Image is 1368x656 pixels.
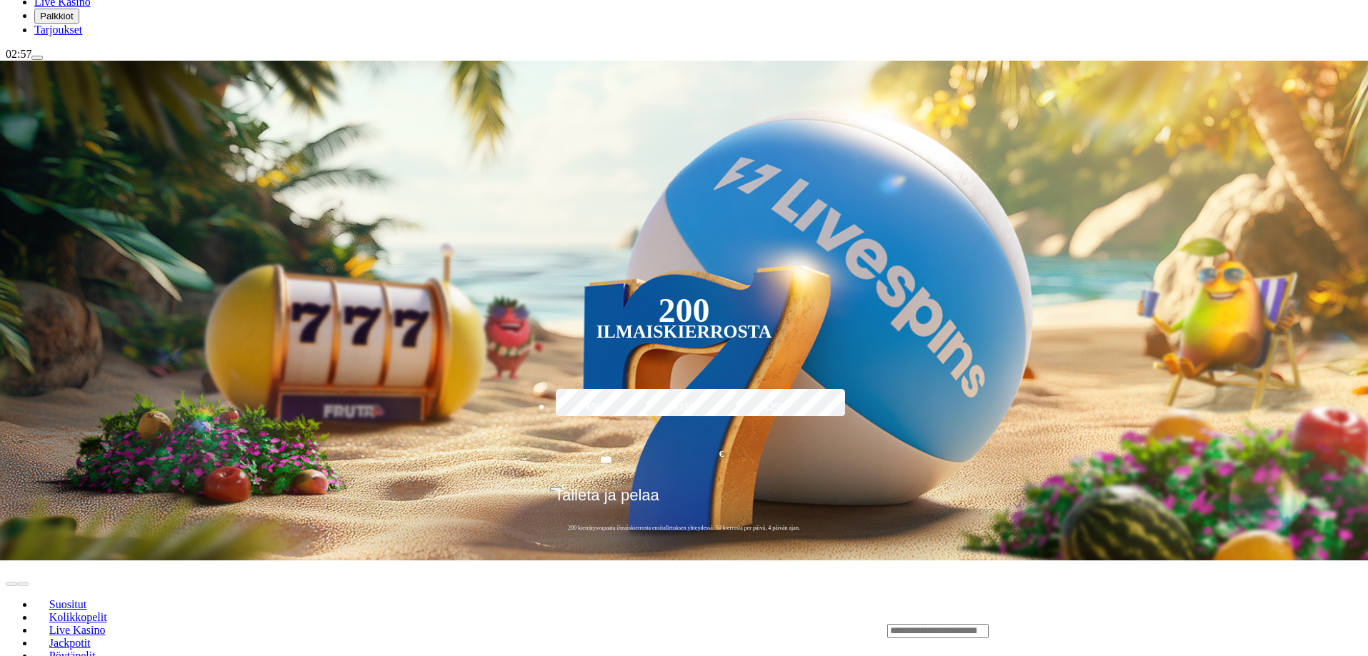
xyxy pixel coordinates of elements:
a: Kolikkopelit [34,607,121,628]
span: € [719,448,724,461]
div: 200 [658,302,709,319]
a: Live Kasino [34,620,120,641]
a: gift-inverted iconTarjoukset [34,24,82,36]
button: Talleta ja pelaa [550,485,818,515]
a: Suositut [34,594,101,615]
button: reward iconPalkkiot [34,9,79,24]
span: Jackpotit [44,637,96,649]
button: menu [31,56,43,60]
span: Tarjoukset [34,24,82,36]
div: Ilmaiskierrosta [596,323,772,340]
button: prev slide [6,582,17,586]
label: €150 [643,387,726,428]
label: €50 [552,387,635,428]
span: € [561,482,566,490]
span: Kolikkopelit [44,611,113,623]
span: Live Kasino [44,624,111,636]
span: 02:57 [6,48,31,60]
label: €250 [733,387,816,428]
span: 200 kierrätysvapaata ilmaiskierrosta ensitalletuksen yhteydessä. 50 kierrosta per päivä, 4 päivän... [550,524,818,532]
a: Jackpotit [34,632,105,654]
span: Palkkiot [40,11,74,21]
button: next slide [17,582,29,586]
span: Suositut [44,598,92,610]
span: Talleta ja pelaa [554,486,659,515]
input: Search [887,624,989,638]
